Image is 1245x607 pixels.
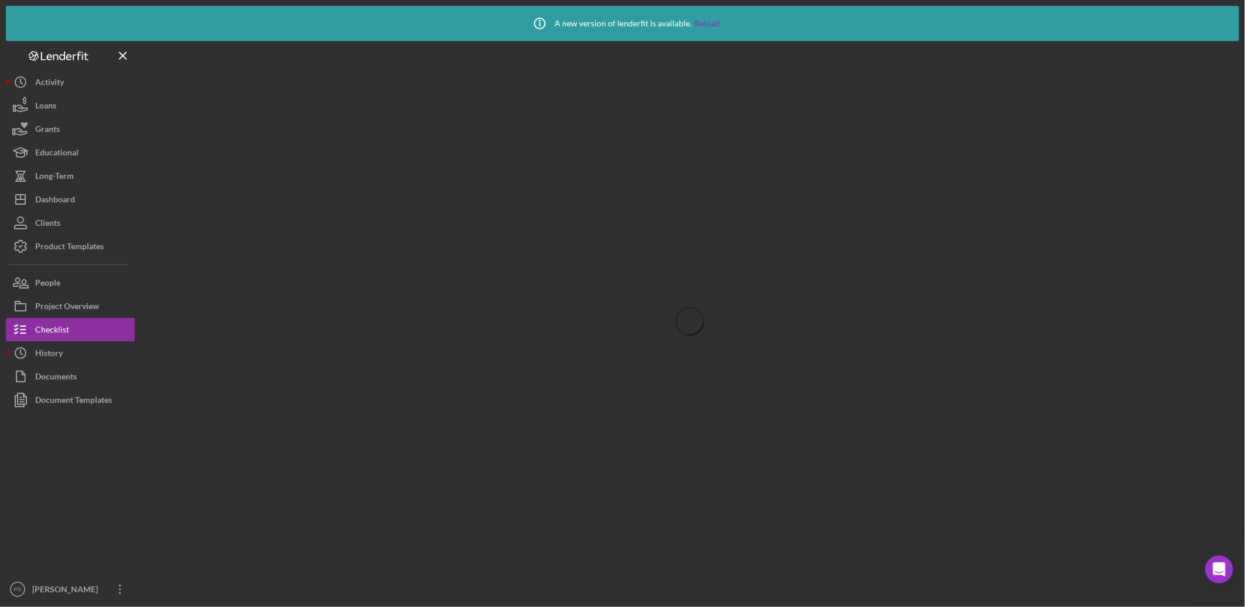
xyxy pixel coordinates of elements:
[6,117,135,141] button: Grants
[35,117,60,144] div: Grants
[19,307,183,318] div: Best,
[35,164,74,191] div: Long-Term
[6,388,135,412] button: Document Templates
[6,164,135,188] button: Long-Term
[9,355,225,356] div: New messages divider
[201,379,220,398] button: Send a message…
[18,384,28,394] button: Emoji picker
[35,70,64,97] div: Activity
[10,360,224,379] textarea: Message…
[35,94,56,120] div: Loans
[6,578,135,601] button: PS[PERSON_NAME]
[29,578,106,604] div: [PERSON_NAME]
[19,124,183,159] div: You can adjust this in your product template. Please see this article below for more information:
[6,235,135,258] button: Product Templates
[19,318,183,330] div: [PERSON_NAME]
[6,365,135,388] button: Documents
[35,235,104,261] div: Product Templates
[35,341,63,368] div: History
[35,318,69,344] div: Checklist
[19,165,182,258] div: Configuring Product Templates for the Participants' FeatureIn order to start using the Participan...
[6,341,135,365] button: History
[35,141,79,167] div: Educational
[6,188,135,211] button: Dashboard
[31,175,171,212] div: Configuring Product Templates for the Participants' Feature
[695,19,720,28] a: Reload
[35,211,60,238] div: Clients
[35,294,99,321] div: Project Overview
[6,211,135,235] button: Clients
[6,141,135,164] button: Educational
[6,94,135,117] button: Loans
[31,213,149,247] span: In order to start using the Participants Feature, you will need…
[57,11,98,20] h1: Operator
[35,271,60,297] div: People
[8,5,30,27] button: go back
[6,271,135,294] button: People
[14,586,22,593] text: PS
[1205,555,1233,584] iframe: Intercom live chat
[35,188,75,214] div: Dashboard
[525,9,720,38] div: A new version of lenderfit is available.
[6,70,135,94] button: Activity
[6,318,135,341] button: Checklist
[33,6,52,25] img: Profile image for Operator
[37,384,46,394] button: Gif picker
[205,5,227,27] button: Home
[35,365,77,391] div: Documents
[19,243,183,301] div: Alternatively, we can also set up a meeting so we can help you to customize your product template...
[35,388,112,415] div: Document Templates
[56,384,65,394] button: Upload attachment
[6,294,135,318] button: Project Overview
